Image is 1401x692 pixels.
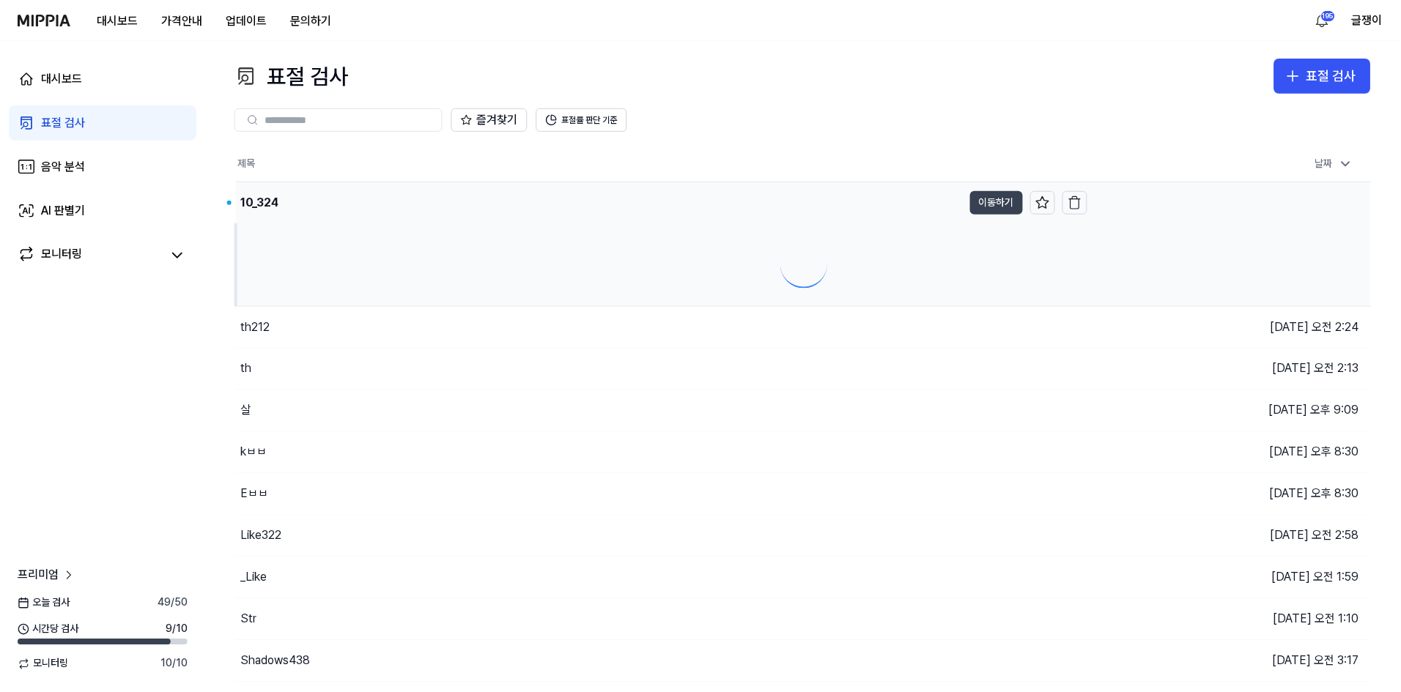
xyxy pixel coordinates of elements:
[1353,12,1383,29] button: 글쟁이
[1307,66,1357,87] div: 표절 검사
[18,567,59,584] span: 프리미엄
[1088,598,1372,640] td: [DATE] 오전 1:10
[536,108,627,132] button: 표절률 판단 기준
[41,114,85,132] div: 표절 검사
[240,611,256,628] div: Str
[18,15,70,26] img: logo
[9,193,196,228] a: AI 판별기
[1315,12,1332,29] img: 알림
[41,245,82,266] div: 모니터링
[166,622,188,637] span: 9 / 10
[1088,390,1372,431] td: [DATE] 오후 9:09
[1310,152,1360,176] div: 날짜
[41,70,82,88] div: 대시보드
[236,146,1088,182] th: 제목
[1312,9,1335,32] button: 알림195
[1088,473,1372,515] td: [DATE] 오후 8:30
[9,62,196,97] a: 대시보드
[240,402,251,420] div: 살
[240,444,267,461] div: kㅂㅂ
[41,202,85,220] div: AI 판별기
[278,7,343,36] button: 문의하기
[234,59,348,94] div: 표절 검사
[158,596,188,611] span: 49 / 50
[149,7,214,36] button: 가격안내
[18,567,76,584] a: 프리미엄
[240,527,281,545] div: Like322
[160,657,188,671] span: 10 / 10
[85,7,149,36] button: 대시보드
[1088,431,1372,473] td: [DATE] 오후 8:30
[214,1,278,41] a: 업데이트
[240,652,310,670] div: Shadows438
[18,596,70,611] span: 오늘 검사
[1322,10,1337,22] div: 195
[18,657,68,671] span: 모니터링
[9,149,196,185] a: 음악 분석
[240,319,270,336] div: th212
[451,108,528,132] button: 즐겨찾기
[240,194,278,212] div: 10_324
[41,158,85,176] div: 음악 분석
[9,105,196,141] a: 표절 검사
[18,622,78,637] span: 시간당 검사
[1088,557,1372,598] td: [DATE] 오전 1:59
[1088,182,1372,223] td: [DATE] 오전 3:32
[1088,348,1372,390] td: [DATE] 오전 2:13
[971,191,1024,215] button: 이동하기
[240,485,268,503] div: Eㅂㅂ
[214,7,278,36] button: 업데이트
[240,360,251,378] div: th
[18,245,161,266] a: 모니터링
[240,569,267,587] div: _Like
[1088,640,1372,682] td: [DATE] 오전 3:17
[1088,306,1372,348] td: [DATE] 오전 2:24
[1088,515,1372,557] td: [DATE] 오전 2:58
[1275,59,1372,94] button: 표절 검사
